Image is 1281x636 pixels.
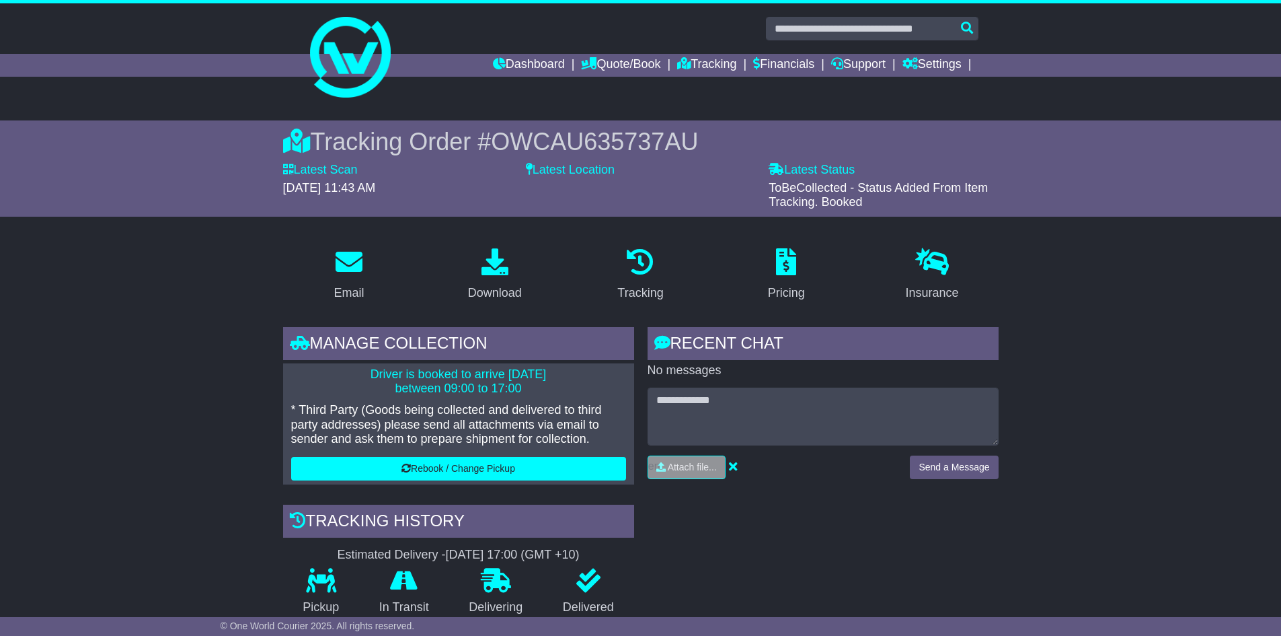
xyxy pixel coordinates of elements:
a: Email [325,244,373,307]
div: Email [334,284,364,302]
a: Dashboard [493,54,565,77]
div: [DATE] 17:00 (GMT +10) [446,548,580,563]
p: * Third Party (Goods being collected and delivered to third party addresses) please send all atta... [291,403,626,447]
div: Pricing [768,284,805,302]
p: In Transit [359,600,449,615]
label: Latest Status [769,163,855,178]
span: OWCAU635737AU [491,128,698,155]
p: Pickup [283,600,360,615]
a: Quote/Book [581,54,660,77]
button: Rebook / Change Pickup [291,457,626,481]
a: Tracking [609,244,672,307]
a: Support [831,54,886,77]
a: Pricing [759,244,814,307]
a: Insurance [897,244,968,307]
a: Financials [753,54,814,77]
p: No messages [648,363,999,378]
span: © One World Courier 2025. All rights reserved. [221,621,415,631]
div: Insurance [906,284,959,302]
label: Latest Scan [283,163,358,178]
label: Latest Location [526,163,615,178]
div: Download [468,284,522,302]
div: Tracking [617,284,663,302]
div: Manage collection [283,327,634,363]
span: ToBeCollected - Status Added From Item Tracking. Booked [769,181,988,209]
p: Delivering [449,600,543,615]
p: Delivered [543,600,634,615]
div: Tracking history [283,505,634,541]
div: RECENT CHAT [648,327,999,363]
a: Settings [902,54,962,77]
button: Send a Message [910,456,998,479]
a: Download [459,244,531,307]
p: Driver is booked to arrive [DATE] between 09:00 to 17:00 [291,367,626,396]
a: Tracking [677,54,736,77]
div: Estimated Delivery - [283,548,634,563]
div: Tracking Order # [283,127,999,156]
span: [DATE] 11:43 AM [283,181,376,195]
